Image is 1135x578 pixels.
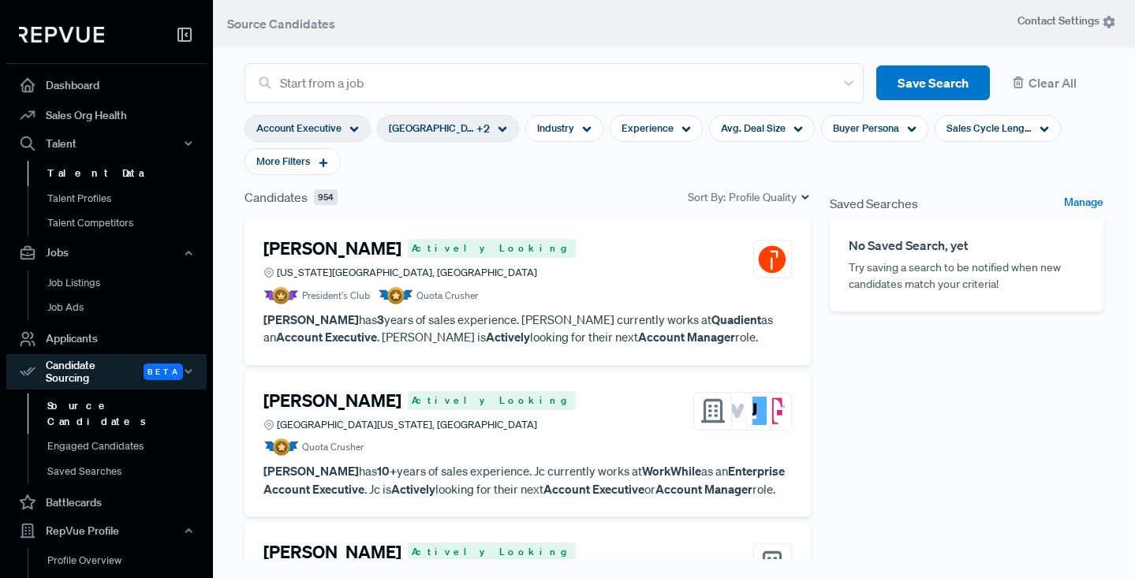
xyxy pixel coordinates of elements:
strong: Actively [391,481,435,497]
strong: Quadient [711,311,761,327]
a: Source Candidates [28,393,228,434]
span: Avg. Deal Size [721,121,786,136]
strong: Account Executive [543,481,644,497]
a: Job Ads [28,295,228,320]
span: Profile Quality [729,189,797,206]
span: 954 [314,189,338,206]
img: President Badge [263,287,299,304]
strong: Account Manager [655,481,752,497]
p: has years of sales experience. Jc currently works at as an . Jc is looking for their next or role. [263,462,792,498]
span: Account Executive [256,121,342,136]
a: Profile Overview [28,548,228,573]
h4: [PERSON_NAME] [263,390,401,411]
a: Battlecards [6,487,207,517]
strong: Account Executive [276,329,377,345]
strong: Actively [486,329,530,345]
span: Candidates [245,188,308,207]
span: Actively Looking [408,391,576,410]
h4: [PERSON_NAME] [263,542,401,562]
span: + 2 [476,121,490,137]
a: Applicants [6,324,207,354]
img: Quadient [758,245,786,274]
span: Contact Settings [1017,13,1116,29]
div: Sort By: [688,189,811,206]
p: Try saving a search to be notified when new candidates match your criteria! [849,259,1085,293]
span: Beta [144,364,183,380]
button: RepVue Profile [6,517,207,544]
span: Actively Looking [408,239,576,258]
a: Talent Data [28,161,228,186]
button: Save Search [876,65,990,101]
a: Job Listings [28,270,228,296]
img: Instawork [719,397,747,425]
a: Dashboard [6,70,207,100]
span: Buyer Persona [833,121,899,136]
img: RepVue [19,27,104,43]
strong: 10+ [377,463,397,479]
img: Justworks [738,397,767,425]
button: Candidate Sourcing Beta [6,354,207,390]
a: Manage [1064,194,1103,213]
span: Experience [622,121,674,136]
a: Talent Competitors [28,211,228,236]
span: [GEOGRAPHIC_DATA][US_STATE], [GEOGRAPHIC_DATA] [277,417,537,432]
span: Quota Crusher [302,440,364,454]
span: More Filters [256,154,310,169]
h4: [PERSON_NAME] [263,238,401,259]
a: Engaged Candidates [28,434,228,459]
span: Saved Searches [830,194,918,213]
a: Talent Profiles [28,186,228,211]
span: [GEOGRAPHIC_DATA][US_STATE], [GEOGRAPHIC_DATA] [389,121,474,136]
button: Clear All [1002,65,1103,101]
span: Quota Crusher [416,289,478,303]
span: Actively Looking [408,543,576,561]
span: Sales Cycle Length [946,121,1032,136]
img: Quota Badge [378,287,413,304]
button: Talent [6,130,207,157]
strong: WorkWhile [642,463,701,479]
span: Industry [537,121,574,136]
div: Candidate Sourcing [6,354,207,390]
img: T-Mobile [758,397,786,425]
span: Source Candidates [227,16,335,32]
h6: No Saved Search, yet [849,238,1085,253]
p: has years of sales experience. [PERSON_NAME] currently works at as an . [PERSON_NAME] is looking ... [263,311,792,346]
a: Sales Org Health [6,100,207,130]
strong: 3 [377,311,384,327]
button: Jobs [6,240,207,267]
span: [US_STATE][GEOGRAPHIC_DATA], [GEOGRAPHIC_DATA] [277,265,537,280]
span: President's Club [302,289,370,303]
a: Saved Searches [28,459,228,484]
strong: [PERSON_NAME] [263,311,359,327]
img: Quota Badge [263,438,299,456]
strong: [PERSON_NAME] [263,463,359,479]
strong: Account Manager [638,329,735,345]
strong: Enterprise Account Executive [263,463,785,497]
